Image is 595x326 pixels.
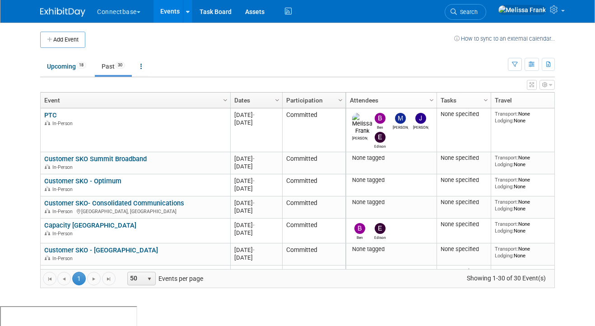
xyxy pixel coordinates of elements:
span: Transport: [495,111,518,117]
span: Showing 1-30 of 30 Event(s) [459,272,554,284]
span: Events per page [116,272,212,285]
div: None specified [441,199,488,206]
a: Column Settings [553,93,563,106]
span: 18 [76,62,86,69]
div: None None [495,154,560,168]
span: Go to the next page [90,275,98,283]
div: [DATE] [234,221,278,229]
div: [DATE] [234,111,278,119]
span: - [253,177,255,184]
div: Edison Smith-Stubbs [372,143,388,149]
a: Attendees [350,93,431,108]
a: Customer SKO Summit Broadband [44,155,147,163]
span: Go to the first page [46,275,53,283]
a: Search [445,4,486,20]
a: Go to the first page [43,272,56,285]
span: Lodging: [495,205,514,212]
div: [DATE] [234,185,278,192]
div: None None [495,177,560,190]
div: None specified [441,111,488,118]
a: PTC [44,111,57,119]
img: James Grant [415,113,426,124]
img: In-Person Event [45,256,50,260]
div: None specified [441,221,488,228]
span: Transport: [495,246,518,252]
a: Past30 [95,58,132,75]
span: - [253,269,255,275]
img: Melissa Frank [352,113,372,135]
span: In-Person [52,209,75,214]
div: Melissa Frank [352,135,368,140]
div: None tagged [350,199,433,206]
a: Travel [495,93,557,108]
div: [GEOGRAPHIC_DATA], [GEOGRAPHIC_DATA] [44,207,226,215]
div: None None [495,268,560,281]
a: How to sync to an external calendar... [454,35,555,42]
span: Transport: [495,221,518,227]
span: Column Settings [337,97,344,104]
span: Go to the previous page [60,275,68,283]
a: Column Settings [221,93,231,106]
div: None None [495,246,560,259]
img: Edison Smith-Stubbs [375,223,386,234]
div: None tagged [350,246,433,253]
a: Upcoming18 [40,58,93,75]
div: None specified [441,177,488,184]
a: Customer SKO- Consolidated Communications [44,199,184,207]
td: Committed [282,219,345,243]
span: Lodging: [495,228,514,234]
a: Participation [286,93,339,108]
span: Lodging: [495,161,514,168]
span: Search [457,9,478,15]
div: [DATE] [234,254,278,261]
div: None specified [441,268,488,275]
img: In-Person Event [45,164,50,169]
div: Mary Ann Rose [393,124,409,130]
a: Column Settings [481,93,491,106]
span: In-Person [52,121,75,126]
td: Committed [282,265,345,290]
div: [DATE] [234,229,278,237]
span: 50 [128,272,143,285]
span: Transport: [495,154,518,161]
span: Lodging: [495,252,514,259]
span: select [146,275,153,283]
img: Edison Smith-Stubbs [375,132,386,143]
td: Committed [282,174,345,196]
img: In-Person Event [45,186,50,191]
a: Go to the last page [102,272,116,285]
a: Column Settings [273,93,283,106]
span: In-Person [52,231,75,237]
div: None None [495,111,560,124]
img: Melissa Frank [498,5,546,15]
div: Edison Smith-Stubbs [372,234,388,240]
span: 1 [72,272,86,285]
span: - [253,155,255,162]
div: None None [495,199,560,212]
span: - [253,247,255,253]
a: Column Settings [427,93,437,106]
div: James Grant [413,124,429,130]
span: In-Person [52,164,75,170]
img: Ben Edmond [375,113,386,124]
a: Dates [234,93,276,108]
span: In-Person [52,256,75,261]
a: Go to the next page [87,272,101,285]
button: Add Event [40,32,85,48]
span: - [253,222,255,228]
span: Transport: [495,177,518,183]
a: Customer SKO - Optimum [44,177,121,185]
span: Go to the last page [105,275,112,283]
div: [DATE] [234,268,278,276]
div: [DATE] [234,155,278,163]
div: None specified [441,246,488,253]
a: Capacity [GEOGRAPHIC_DATA] [44,221,136,229]
a: Metro Connect [44,268,88,276]
td: Committed [282,108,345,152]
div: [DATE] [234,199,278,207]
a: Customer SKO - [GEOGRAPHIC_DATA] [44,246,158,254]
div: [DATE] [234,163,278,170]
img: In-Person Event [45,231,50,235]
div: [DATE] [234,207,278,214]
span: - [253,200,255,206]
